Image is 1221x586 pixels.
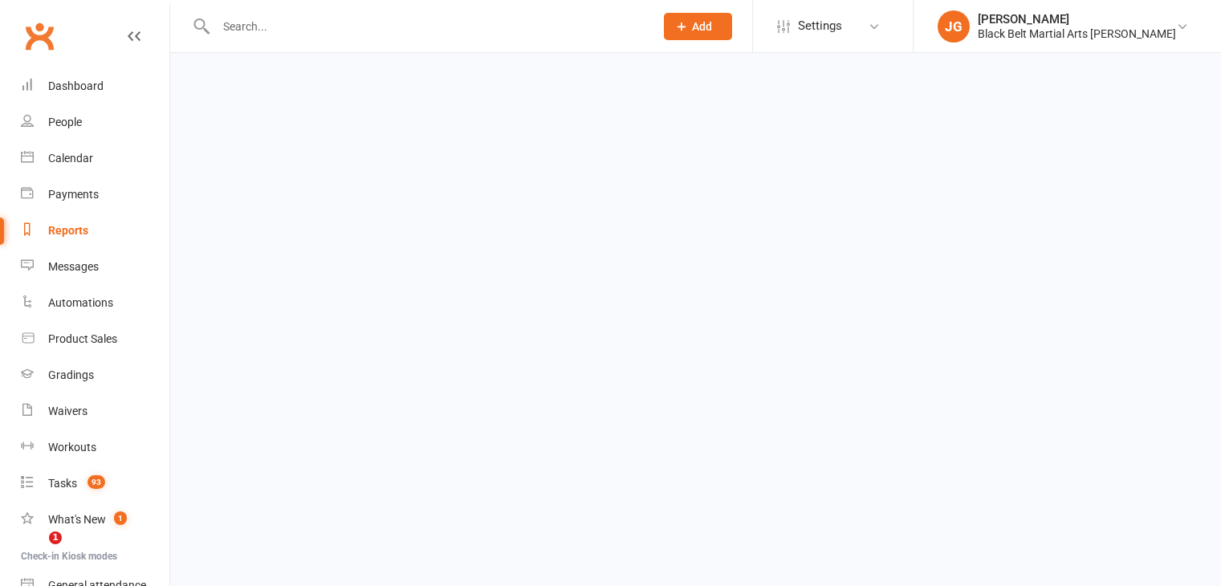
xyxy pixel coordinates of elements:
[21,104,169,140] a: People
[48,296,113,309] div: Automations
[48,188,99,201] div: Payments
[48,477,77,490] div: Tasks
[21,213,169,249] a: Reports
[48,332,117,345] div: Product Sales
[48,441,96,454] div: Workouts
[21,357,169,393] a: Gradings
[88,475,105,489] span: 93
[49,531,62,544] span: 1
[48,368,94,381] div: Gradings
[19,16,59,56] a: Clubworx
[21,140,169,177] a: Calendar
[211,15,643,38] input: Search...
[48,152,93,165] div: Calendar
[21,177,169,213] a: Payments
[664,13,732,40] button: Add
[21,429,169,466] a: Workouts
[114,511,127,525] span: 1
[692,20,712,33] span: Add
[938,10,970,43] div: JG
[798,8,842,44] span: Settings
[21,249,169,285] a: Messages
[978,12,1176,26] div: [PERSON_NAME]
[48,260,99,273] div: Messages
[16,531,55,570] iframe: Intercom live chat
[21,466,169,502] a: Tasks 93
[48,116,82,128] div: People
[21,393,169,429] a: Waivers
[48,224,88,237] div: Reports
[48,405,88,417] div: Waivers
[48,79,104,92] div: Dashboard
[21,68,169,104] a: Dashboard
[978,26,1176,41] div: Black Belt Martial Arts [PERSON_NAME]
[21,321,169,357] a: Product Sales
[21,285,169,321] a: Automations
[21,502,169,538] a: What's New1
[48,513,106,526] div: What's New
